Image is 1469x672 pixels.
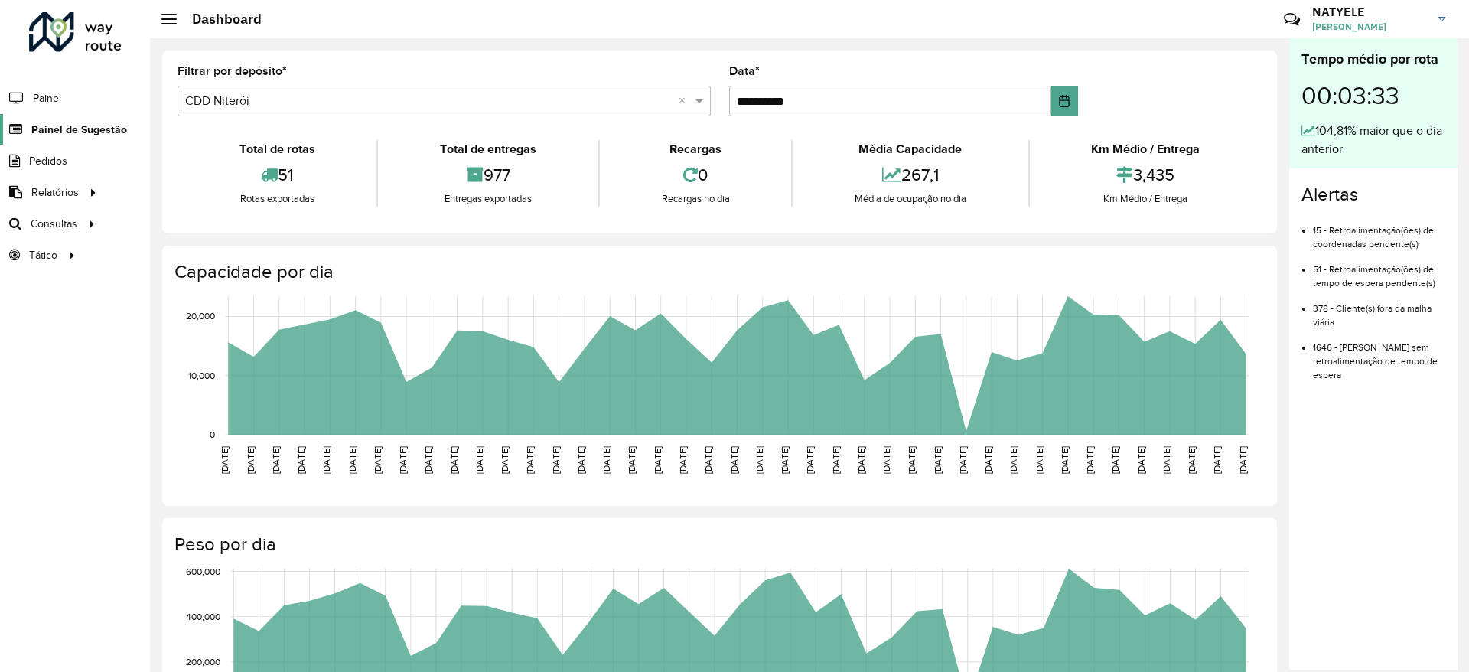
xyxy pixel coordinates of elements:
[1301,49,1445,70] div: Tempo médio por rota
[31,216,77,232] span: Consultas
[31,122,127,138] span: Painel de Sugestão
[796,158,1024,191] div: 267,1
[576,446,586,474] text: [DATE]
[525,446,535,474] text: [DATE]
[220,446,230,474] text: [DATE]
[1085,446,1095,474] text: [DATE]
[678,446,688,474] text: [DATE]
[907,446,917,474] text: [DATE]
[653,446,663,474] text: [DATE]
[796,140,1024,158] div: Média Capacidade
[449,446,459,474] text: [DATE]
[627,446,637,474] text: [DATE]
[321,446,331,474] text: [DATE]
[729,446,739,474] text: [DATE]
[933,446,943,474] text: [DATE]
[31,184,79,201] span: Relatórios
[210,429,215,439] text: 0
[1034,191,1258,207] div: Km Médio / Entrega
[1034,446,1044,474] text: [DATE]
[1238,446,1248,474] text: [DATE]
[958,446,968,474] text: [DATE]
[983,446,993,474] text: [DATE]
[679,92,692,110] span: Clear all
[296,446,306,474] text: [DATE]
[474,446,484,474] text: [DATE]
[604,158,787,191] div: 0
[1051,86,1078,116] button: Choose Date
[246,446,256,474] text: [DATE]
[601,446,611,474] text: [DATE]
[1161,446,1171,474] text: [DATE]
[188,370,215,380] text: 10,000
[1136,446,1146,474] text: [DATE]
[181,158,373,191] div: 51
[1187,446,1197,474] text: [DATE]
[382,140,594,158] div: Total de entregas
[1312,5,1427,19] h3: NATYELE
[1060,446,1070,474] text: [DATE]
[1212,446,1222,474] text: [DATE]
[186,657,220,667] text: 200,000
[29,247,57,263] span: Tático
[373,446,383,474] text: [DATE]
[1301,184,1445,206] h4: Alertas
[881,446,891,474] text: [DATE]
[1313,290,1445,329] li: 378 - Cliente(s) fora da malha viária
[29,153,67,169] span: Pedidos
[856,446,866,474] text: [DATE]
[1313,212,1445,251] li: 15 - Retroalimentação(ões) de coordenadas pendente(s)
[181,191,373,207] div: Rotas exportadas
[796,191,1024,207] div: Média de ocupação no dia
[382,191,594,207] div: Entregas exportadas
[1313,329,1445,382] li: 1646 - [PERSON_NAME] sem retroalimentação de tempo de espera
[754,446,764,474] text: [DATE]
[1301,122,1445,158] div: 104,81% maior que o dia anterior
[177,11,262,28] h2: Dashboard
[1313,251,1445,290] li: 51 - Retroalimentação(ões) de tempo de espera pendente(s)
[805,446,815,474] text: [DATE]
[604,191,787,207] div: Recargas no dia
[186,312,215,321] text: 20,000
[1110,446,1120,474] text: [DATE]
[703,446,713,474] text: [DATE]
[33,90,61,106] span: Painel
[174,533,1262,556] h4: Peso por dia
[780,446,790,474] text: [DATE]
[1034,158,1258,191] div: 3,435
[551,446,561,474] text: [DATE]
[1312,20,1427,34] span: [PERSON_NAME]
[271,446,281,474] text: [DATE]
[831,446,841,474] text: [DATE]
[1008,446,1018,474] text: [DATE]
[186,612,220,621] text: 400,000
[347,446,357,474] text: [DATE]
[178,62,287,80] label: Filtrar por depósito
[604,140,787,158] div: Recargas
[1301,70,1445,122] div: 00:03:33
[729,62,760,80] label: Data
[1275,3,1308,36] a: Contato Rápido
[1034,140,1258,158] div: Km Médio / Entrega
[423,446,433,474] text: [DATE]
[398,446,408,474] text: [DATE]
[382,158,594,191] div: 977
[174,261,1262,283] h4: Capacidade por dia
[500,446,510,474] text: [DATE]
[186,566,220,576] text: 600,000
[181,140,373,158] div: Total de rotas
